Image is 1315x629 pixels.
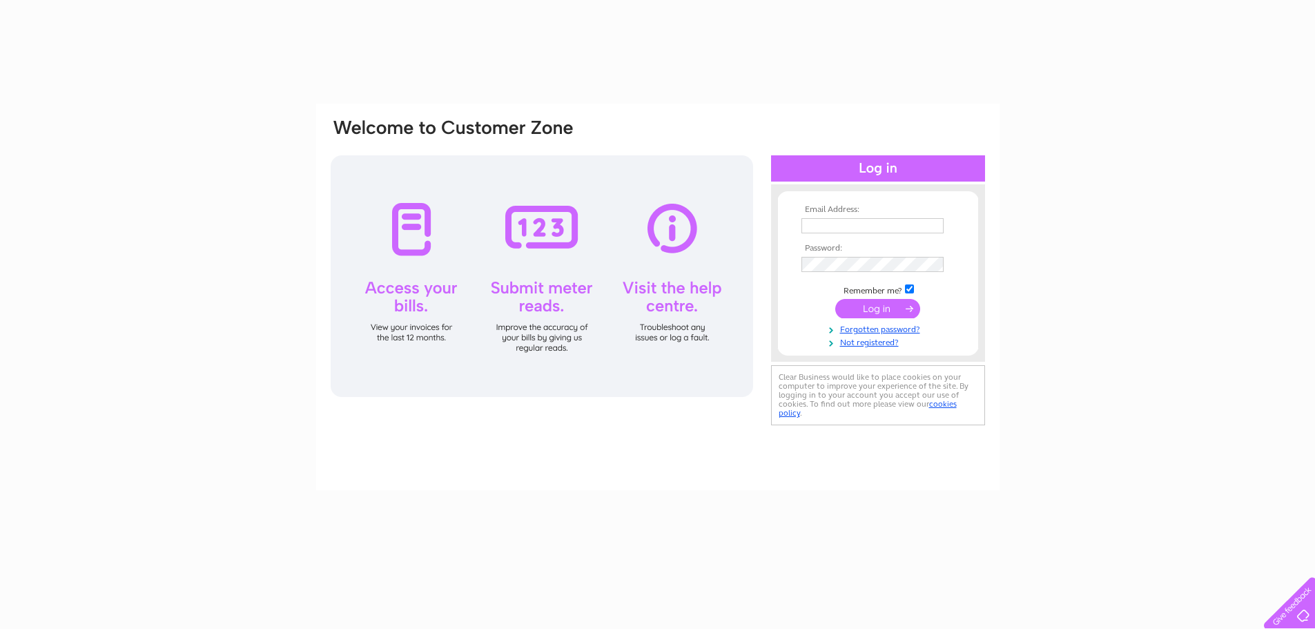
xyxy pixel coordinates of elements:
a: Not registered? [801,335,958,348]
input: Submit [835,299,920,318]
th: Password: [798,244,958,253]
th: Email Address: [798,205,958,215]
td: Remember me? [798,282,958,296]
a: Forgotten password? [801,322,958,335]
div: Clear Business would like to place cookies on your computer to improve your experience of the sit... [771,365,985,425]
a: cookies policy [779,399,957,418]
